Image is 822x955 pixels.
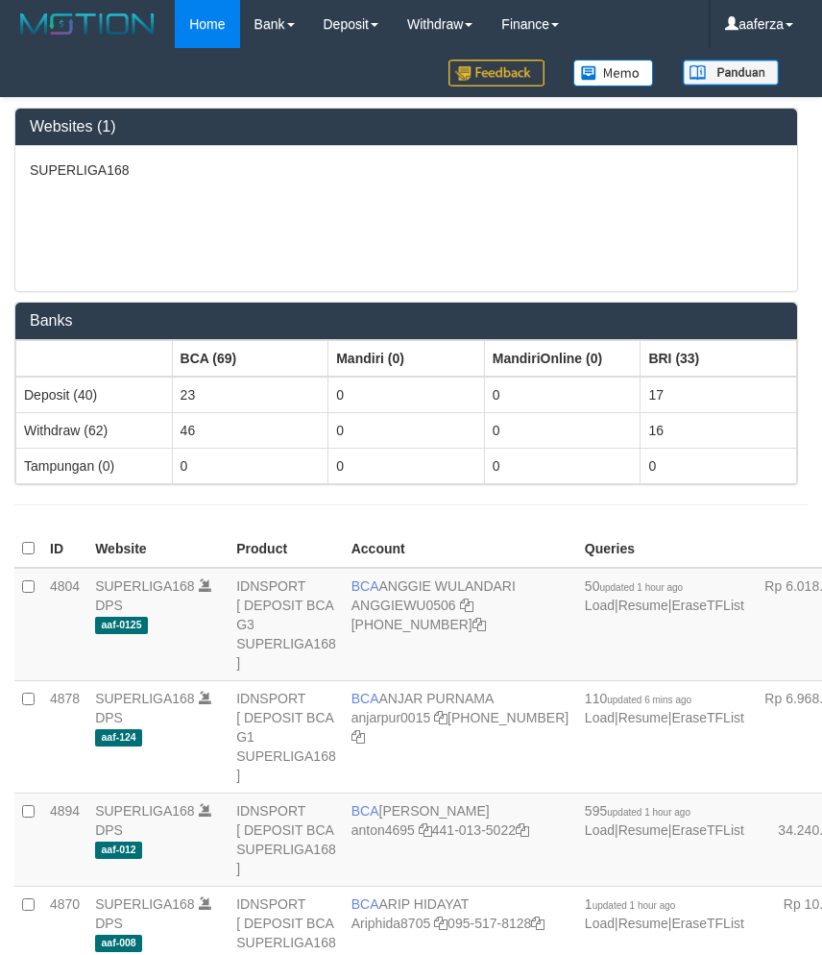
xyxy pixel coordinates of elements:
span: aaf-124 [95,729,142,746]
a: Resume [618,822,668,838]
span: 110 [585,691,691,706]
span: | | [585,896,744,931]
td: 16 [641,412,797,448]
a: EraseTFList [671,710,743,725]
td: 0 [328,377,485,413]
th: Group: activate to sort column ascending [16,340,173,377]
td: 4894 [42,793,87,886]
td: 4878 [42,680,87,793]
span: BCA [351,803,379,819]
span: BCA [351,691,379,706]
td: 0 [328,412,485,448]
span: updated 1 hour ago [607,807,690,818]
a: anton4695 [351,822,415,838]
a: Load [585,916,615,931]
td: IDNSPORT [ DEPOSIT BCA G1 SUPERLIGA168 ] [229,680,344,793]
img: MOTION_logo.png [14,10,160,38]
td: 0 [484,448,641,483]
a: SUPERLIGA168 [95,578,195,594]
td: Deposit (40) [16,377,173,413]
a: Copy 0955178128 to clipboard [531,916,544,931]
th: Group: activate to sort column ascending [172,340,328,377]
a: EraseTFList [671,598,743,613]
td: DPS [87,680,229,793]
span: aaf-012 [95,842,142,858]
td: ANJAR PURNAMA [PHONE_NUMBER] [344,680,577,793]
th: Account [344,530,577,568]
a: Copy 4062213373 to clipboard [472,617,486,632]
td: 23 [172,377,328,413]
span: updated 6 mins ago [607,695,691,705]
a: Load [585,822,615,838]
a: Copy ANGGIEWU0506 to clipboard [460,598,473,613]
td: 0 [641,448,797,483]
td: IDNSPORT [ DEPOSIT BCA G3 SUPERLIGA168 ] [229,568,344,681]
td: 0 [172,448,328,483]
td: 46 [172,412,328,448]
th: Product [229,530,344,568]
td: Tampungan (0) [16,448,173,483]
span: updated 1 hour ago [592,900,676,911]
p: SUPERLIGA168 [30,160,783,180]
h3: Websites (1) [30,118,783,135]
th: Group: activate to sort column ascending [328,340,485,377]
span: aaf-0125 [95,617,148,633]
td: IDNSPORT [ DEPOSIT BCA SUPERLIGA168 ] [229,793,344,886]
span: BCA [351,578,379,594]
span: | | [585,691,744,725]
td: DPS [87,568,229,681]
span: 595 [585,803,690,819]
img: Feedback.jpg [448,60,544,86]
a: anjarpur0015 [351,710,431,725]
a: Resume [618,598,668,613]
img: panduan.png [683,60,779,86]
span: aaf-008 [95,935,142,951]
a: SUPERLIGA168 [95,896,195,912]
span: BCA [351,896,379,912]
td: ANGGIE WULANDARI [PHONE_NUMBER] [344,568,577,681]
td: 0 [328,448,485,483]
a: Copy anjarpur0015 to clipboard [434,710,447,725]
img: Button%20Memo.svg [573,60,654,86]
td: 0 [484,377,641,413]
a: Load [585,710,615,725]
a: Copy Ariphida8705 to clipboard [434,916,447,931]
span: updated 1 hour ago [599,582,683,593]
span: | | [585,803,744,838]
th: Website [87,530,229,568]
th: Queries [577,530,752,568]
a: Copy anton4695 to clipboard [419,822,432,838]
td: 0 [484,412,641,448]
span: 1 [585,896,676,912]
a: Resume [618,710,668,725]
td: [PERSON_NAME] 441-013-5022 [344,793,577,886]
a: Copy 4410135022 to clipboard [516,822,529,838]
td: Withdraw (62) [16,412,173,448]
h3: Banks [30,312,783,330]
a: EraseTFList [671,822,743,838]
th: ID [42,530,87,568]
a: SUPERLIGA168 [95,803,195,819]
a: Ariphida8705 [351,916,431,931]
th: Group: activate to sort column ascending [641,340,797,377]
td: 4804 [42,568,87,681]
a: ANGGIEWU0506 [351,598,456,613]
span: | | [585,578,744,613]
a: Copy 4062281620 to clipboard [351,729,365,745]
a: EraseTFList [671,916,743,931]
td: 17 [641,377,797,413]
a: SUPERLIGA168 [95,691,195,706]
a: Load [585,598,615,613]
th: Group: activate to sort column ascending [484,340,641,377]
a: Resume [618,916,668,931]
span: 50 [585,578,683,594]
td: DPS [87,793,229,886]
